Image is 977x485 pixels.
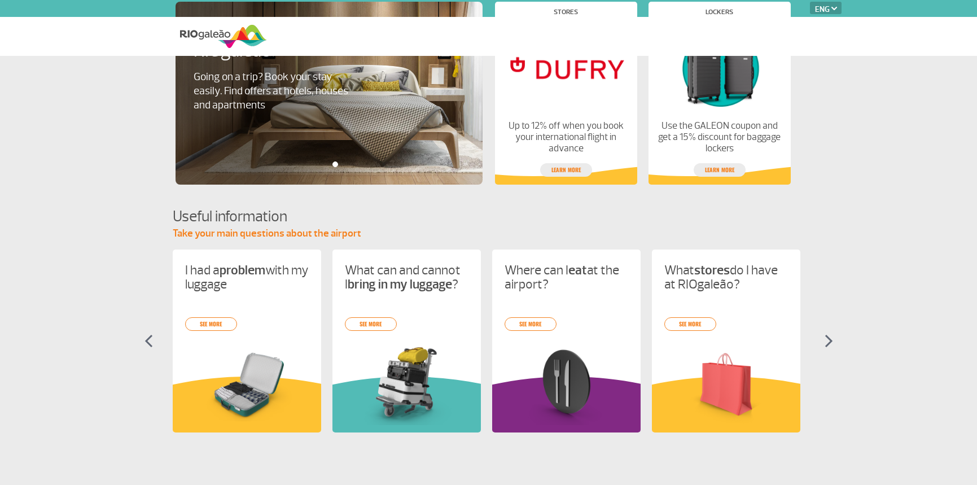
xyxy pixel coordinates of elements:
[664,344,788,425] img: card%20informa%C3%A7%C3%B5es%206.png
[194,20,373,62] h4: [DOMAIN_NAME] and RIOgaleão
[825,334,833,348] img: seta-direita
[220,262,265,278] strong: problem
[345,317,397,331] a: see more
[706,9,733,15] h4: Lockers
[505,263,628,291] p: Where can I at the airport?
[194,20,465,112] a: [DOMAIN_NAME] and RIOgaleãoGoing on a trip? Book your stay easily. Find offers at hotels, houses ...
[173,206,805,227] h4: Useful information
[345,344,468,425] img: card%20informa%C3%A7%C3%B5es%201.png
[185,317,237,331] a: see more
[492,377,641,432] img: roxoInformacoesUteis.svg
[504,120,627,154] p: Up to 12% off when you book your international flight in advance
[658,24,781,111] img: Lockers
[504,24,627,111] img: Stores
[568,262,587,278] strong: eat
[332,377,481,432] img: verdeInformacoesUteis.svg
[658,120,781,154] p: Use the GALEON coupon and get a 15% discount for baggage lockers
[652,377,800,432] img: amareloInformacoesUteis.svg
[185,263,309,291] p: I had a with my luggage
[664,263,788,291] p: What do I have at RIOgaleão?
[345,263,468,291] p: What can and cannot I ?
[173,227,805,241] p: Take your main questions about the airport
[664,317,716,331] a: see more
[194,70,354,112] p: Going on a trip? Book your stay easily. Find offers at hotels, houses and apartments
[505,344,628,425] img: card%20informa%C3%A7%C3%B5es%208.png
[554,9,578,15] h4: Stores
[505,317,557,331] a: see more
[540,163,592,177] a: Learn more
[173,377,321,432] img: amareloInformacoesUteis.svg
[694,262,730,278] strong: stores
[144,334,153,348] img: seta-esquerda
[348,276,452,292] strong: bring in my luggage
[694,163,746,177] a: Learn more
[185,344,309,425] img: problema-bagagem.png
